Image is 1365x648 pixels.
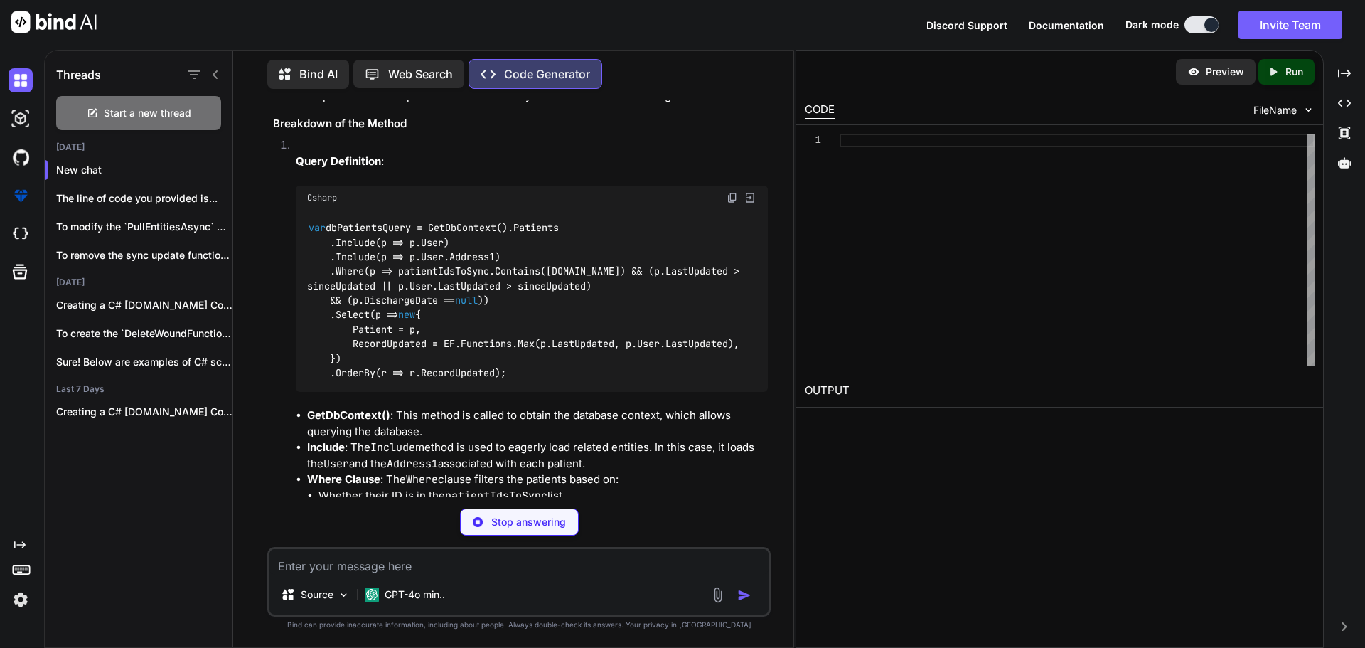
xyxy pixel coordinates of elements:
img: copy [727,192,738,203]
h2: Last 7 Days [45,383,232,395]
img: darkChat [9,68,33,92]
code: dbPatientsQuery = GetDbContext().Patients .Include(p => p.User) .Include(p => p.User.Address1) .W... [307,221,745,381]
code: Address1 [387,457,438,471]
span: FileName [1253,103,1297,117]
span: var [309,222,326,235]
p: Code Generator [504,65,590,83]
strong: Where Clause [307,472,380,486]
p: Creating a C# [DOMAIN_NAME] Core application with... [56,298,232,312]
h2: [DATE] [45,142,232,153]
img: attachment [710,587,726,603]
img: darkAi-studio [9,107,33,131]
p: : [296,154,768,170]
img: premium [9,184,33,208]
img: GPT-4o mini [365,588,379,602]
img: cloudideIcon [9,222,33,246]
p: To create the `DeleteWoundFunction` in your AngularJS... [56,326,232,341]
p: GPT-4o min.. [385,588,445,602]
li: Whether their ID is in the list. [318,488,768,504]
p: Bind AI [299,65,338,83]
p: Creating a C# [DOMAIN_NAME] Core application with... [56,405,232,419]
h3: Breakdown of the Method [273,116,768,132]
strong: Include [307,440,345,454]
li: : The method is used to eagerly load related entities. In this case, it loads the and the associa... [307,440,768,472]
p: Sure! Below are examples of C# scripts... [56,355,232,369]
img: settings [9,588,33,612]
img: Bind AI [11,11,97,33]
code: Where [406,472,438,487]
img: icon [737,588,751,602]
button: Invite Team [1238,11,1342,39]
p: To modify the `PullEntitiesAsync` method so that... [56,220,232,234]
span: Dark mode [1125,18,1179,32]
img: chevron down [1302,104,1315,116]
p: Web Search [388,65,453,83]
p: Bind can provide inaccurate information, including about people. Always double-check its answers.... [267,620,771,630]
p: Run [1285,65,1303,79]
div: 1 [805,134,821,147]
span: new [398,309,415,322]
span: Start a new thread [104,106,191,120]
h1: Threads [56,66,101,83]
strong: Query Definition [296,154,381,168]
span: Discord Support [926,19,1007,31]
img: Open in Browser [744,191,756,204]
code: patientIdsToSync [445,489,547,503]
strong: GetDbContext() [307,408,390,422]
p: Stop answering [491,515,566,529]
p: New chat [56,163,232,177]
p: Preview [1206,65,1244,79]
p: Source [301,588,333,602]
span: Documentation [1029,19,1104,31]
p: The line of code you provided is... [56,191,232,206]
img: preview [1187,65,1200,78]
code: Include [370,440,415,455]
h2: [DATE] [45,277,232,288]
h2: OUTPUT [796,374,1323,408]
li: : The clause filters the patients based on: [307,472,768,568]
span: null [455,294,478,307]
code: User [323,457,349,471]
span: Csharp [307,192,337,203]
img: Pick Models [338,589,350,601]
div: CODE [805,102,835,119]
p: To remove the sync update functionality from... [56,248,232,262]
li: : This method is called to obtain the database context, which allows querying the database. [307,408,768,440]
button: Discord Support [926,18,1007,33]
img: githubDark [9,145,33,169]
button: Documentation [1029,18,1104,33]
